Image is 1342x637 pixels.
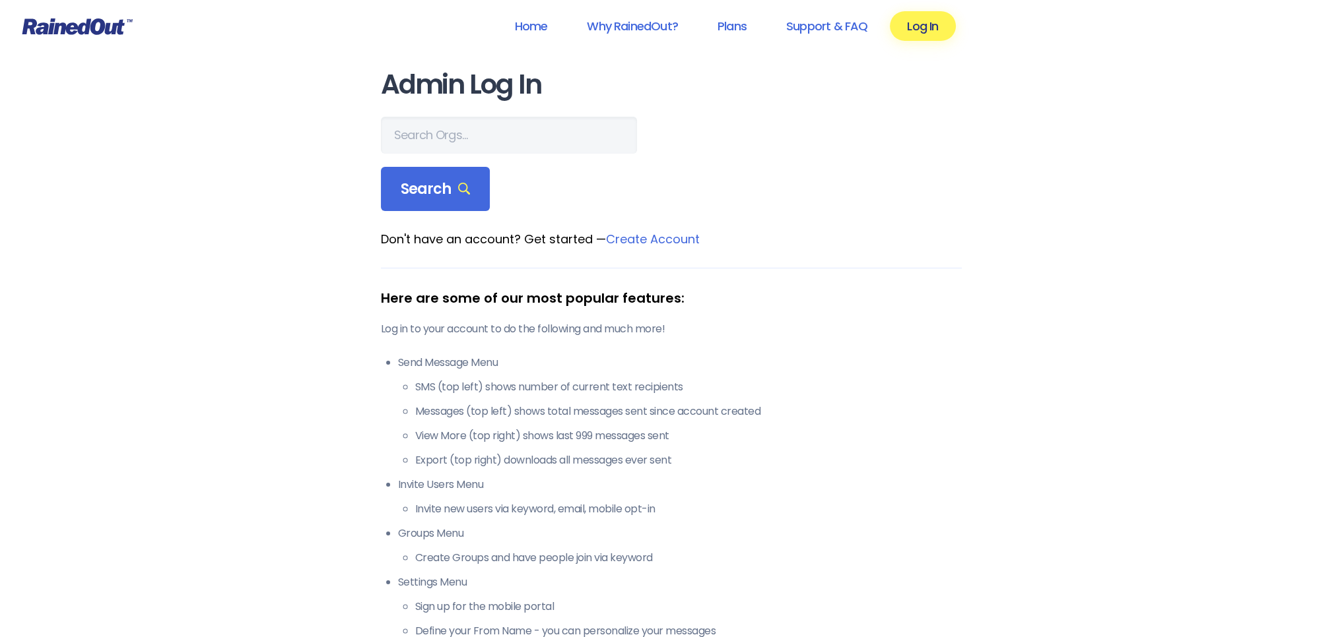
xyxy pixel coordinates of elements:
li: Messages (top left) shows total messages sent since account created [415,404,962,419]
li: Invite Users Menu [398,477,962,517]
a: Home [497,11,564,41]
li: Sign up for the mobile portal [415,599,962,615]
li: Create Groups and have people join via keyword [415,550,962,566]
a: Create Account [606,231,700,247]
a: Plans [700,11,764,41]
span: Search [401,180,471,198]
li: Export (top right) downloads all messages ever sent [415,452,962,468]
div: Here are some of our most popular features: [381,288,962,308]
a: Log In [890,11,955,41]
p: Log in to your account to do the following and much more! [381,321,962,337]
li: Invite new users via keyword, email, mobile opt-in [415,501,962,517]
input: Search Orgs… [381,117,637,154]
div: Search [381,167,490,212]
a: Support & FAQ [769,11,885,41]
li: View More (top right) shows last 999 messages sent [415,428,962,444]
li: SMS (top left) shows number of current text recipients [415,379,962,395]
h1: Admin Log In [381,70,962,100]
li: Groups Menu [398,526,962,566]
a: Why RainedOut? [570,11,695,41]
li: Send Message Menu [398,355,962,468]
